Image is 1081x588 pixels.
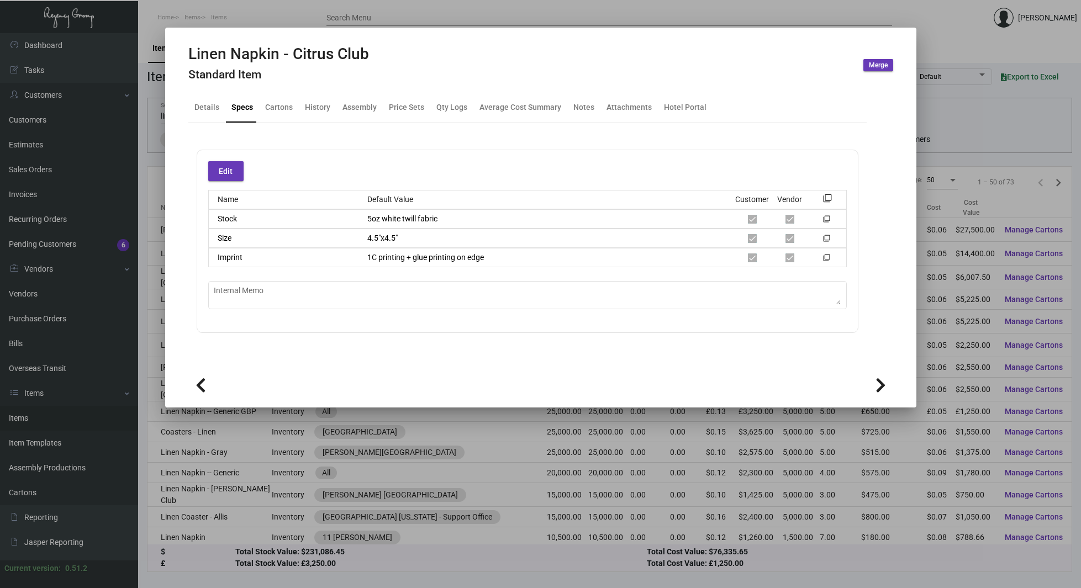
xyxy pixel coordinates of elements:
[188,68,369,82] h4: Standard Item
[436,102,467,113] div: Qty Logs
[823,218,830,225] mat-icon: filter_none
[358,194,734,205] div: Default Value
[389,102,424,113] div: Price Sets
[823,197,832,206] mat-icon: filter_none
[265,102,293,113] div: Cartons
[479,102,561,113] div: Average Cost Summary
[863,59,893,71] button: Merge
[342,102,377,113] div: Assembly
[188,45,369,63] h2: Linen Napkin - Citrus Club
[194,102,219,113] div: Details
[869,61,888,70] span: Merge
[231,102,253,113] div: Specs
[664,102,706,113] div: Hotel Portal
[208,161,244,181] button: Edit
[735,194,769,205] div: Customer
[209,194,359,205] div: Name
[305,102,330,113] div: History
[573,102,594,113] div: Notes
[65,563,87,574] div: 0.51.2
[4,563,61,574] div: Current version:
[823,256,830,263] mat-icon: filter_none
[607,102,652,113] div: Attachments
[823,237,830,244] mat-icon: filter_none
[219,167,233,176] span: Edit
[777,194,802,205] div: Vendor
